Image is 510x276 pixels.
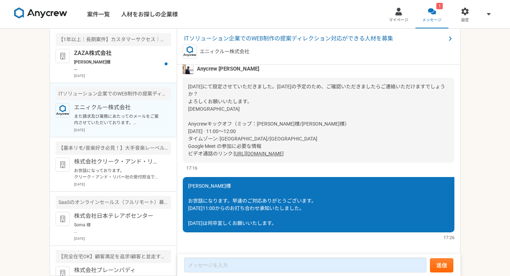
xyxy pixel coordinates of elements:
p: Soma 様 お世話になっております。 ご対応いただきありがとうございます。 面談はtimerexよりお送りしておりますGoogle meetのURLからご入室ください。 当日はどうぞよろしくお... [74,222,161,234]
p: [DATE] [74,236,171,241]
img: 8DqYSo04kwAAAAASUVORK5CYII= [14,7,67,19]
img: default_org_logo-42cde973f59100197ec2c8e796e4974ac8490bb5b08a0eb061ff975e4574aa76.png [56,49,70,63]
img: logo_text_blue_01.png [183,44,197,59]
p: エニィクルー株式会社 [74,103,161,112]
span: マイページ [389,17,408,23]
div: 1 [436,3,443,9]
span: 設定 [461,17,469,23]
img: default_org_logo-42cde973f59100197ec2c8e796e4974ac8490bb5b08a0eb061ff975e4574aa76.png [56,158,70,172]
button: 送信 [430,258,453,272]
span: Anycrew [PERSON_NAME] [197,65,259,73]
span: ITソリューション企業でのWEB制作の提案ディレクション対応ができる人材を募集 [184,34,446,43]
p: 株式会社クリーク・アンド・リバー社 [74,158,161,166]
a: [URL][DOMAIN_NAME] [234,151,284,156]
p: エニィクルー株式会社 [200,48,249,55]
p: また請求及び業務にあたってのメールをご案内させていただいております。 不明点等ありましたらお気軽にお申し付けください。 よろしくお願いいたします。 [74,113,161,126]
p: [PERSON_NAME]様 ご連絡いただきありがとうございます。 お時間変更をしていただいたとのこと、承知いたしました。 古い日程はキャンセルとさせていただきます。 本日13時～、よろしくお願... [74,59,161,72]
img: default_org_logo-42cde973f59100197ec2c8e796e4974ac8490bb5b08a0eb061ff975e4574aa76.png [56,212,70,226]
img: tomoya_yamashita.jpeg [183,64,193,74]
p: 株式会社日本テレアポセンター [74,212,161,220]
p: [DATE] [74,182,171,187]
span: メッセージ [422,17,442,23]
span: [PERSON_NAME]様 お世話になります。早速のご対応ありがとうございます。 [DATE]11:00からのお打ち合わせ承知いたしました。 [DATE]は何卒宜しくお願いいたします。 [188,183,316,226]
p: ZAZA株式会社 [74,49,161,57]
div: 【基本リモ/音楽好き必見！】大手音楽レーベルの映像マスター進行管理オペレーター [56,142,171,155]
p: お世話になっております。 クリーク・アンド・リバー社の受付担当です。 この度は弊社案件にご応募頂き誠にありがとうございます。 ご応募内容をもとに検討をさせて頂きましたが、 誠に残念ではございます... [74,167,161,180]
p: [DATE] [74,73,171,78]
div: ITソリューション企業でのWEB制作の提案ディレクション対応ができる人材を募集 [56,87,171,100]
span: 17:26 [443,234,454,241]
span: [DATE]にて設定させていただきました。[DATE]の予定のため、ご確認いただきましたらご連絡いただけますでしょうか？ よろしくお願いいたします。 [DEMOGRAPHIC_DATA] Any... [188,84,445,156]
p: [DATE] [74,127,171,133]
div: 【完全在宅OK】顧客満足を追求!顧客と並走するCS募集! [56,250,171,263]
div: SaaSのオンラインセールス（フルリモート）募集 [56,196,171,209]
div: 【1年以上｜長期案件】カスタマーサクセス｜法人営業経験1年〜｜フルリモ◎ [56,33,171,46]
span: 17:16 [186,165,197,171]
p: 株式会社ブレーンバディ [74,266,161,275]
img: logo_text_blue_01.png [56,103,70,117]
